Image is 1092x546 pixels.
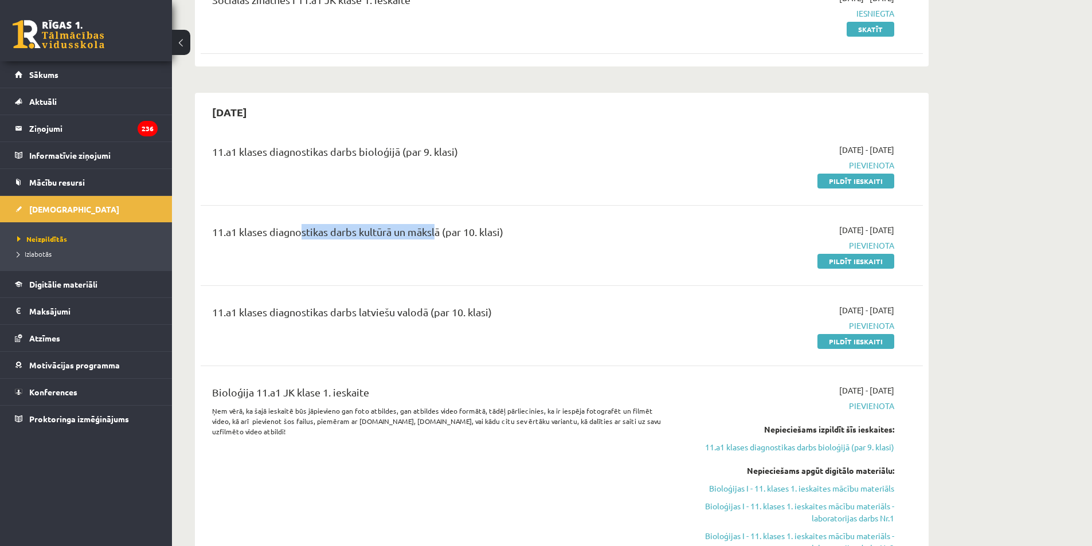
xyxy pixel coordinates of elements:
[678,159,894,171] span: Pievienota
[678,465,894,477] div: Nepieciešams apgūt digitālo materiālu:
[678,482,894,494] a: Bioloģijas I - 11. klases 1. ieskaites mācību materiāls
[29,333,60,343] span: Atzīmes
[678,239,894,252] span: Pievienota
[678,441,894,453] a: 11.a1 klases diagnostikas darbs bioloģijā (par 9. klasi)
[678,423,894,435] div: Nepieciešams izpildīt šīs ieskaites:
[817,334,894,349] a: Pildīt ieskaiti
[678,320,894,332] span: Pievienota
[839,224,894,236] span: [DATE] - [DATE]
[212,384,661,406] div: Bioloģija 11.a1 JK klase 1. ieskaite
[15,61,158,88] a: Sākums
[678,400,894,412] span: Pievienota
[15,169,158,195] a: Mācību resursi
[839,384,894,396] span: [DATE] - [DATE]
[29,177,85,187] span: Mācību resursi
[13,20,104,49] a: Rīgas 1. Tālmācības vidusskola
[15,88,158,115] a: Aktuāli
[15,142,158,168] a: Informatīvie ziņojumi
[847,22,894,37] a: Skatīt
[29,360,120,370] span: Motivācijas programma
[17,234,67,243] span: Neizpildītās
[29,69,58,80] span: Sākums
[17,234,161,244] a: Neizpildītās
[17,249,52,258] span: Izlabotās
[15,352,158,378] a: Motivācijas programma
[29,414,129,424] span: Proktoringa izmēģinājums
[201,99,259,125] h2: [DATE]
[17,249,161,259] a: Izlabotās
[15,379,158,405] a: Konferences
[15,298,158,324] a: Maksājumi
[29,142,158,168] legend: Informatīvie ziņojumi
[212,406,661,437] p: Ņem vērā, ka šajā ieskaitē būs jāpievieno gan foto atbildes, gan atbildes video formātā, tādēļ pā...
[212,224,661,245] div: 11.a1 klases diagnostikas darbs kultūrā un mākslā (par 10. klasi)
[839,144,894,156] span: [DATE] - [DATE]
[817,174,894,188] a: Pildīt ieskaiti
[29,204,119,214] span: [DEMOGRAPHIC_DATA]
[29,387,77,397] span: Konferences
[29,96,57,107] span: Aktuāli
[29,298,158,324] legend: Maksājumi
[29,115,158,142] legend: Ziņojumi
[15,196,158,222] a: [DEMOGRAPHIC_DATA]
[817,254,894,269] a: Pildīt ieskaiti
[29,279,97,289] span: Digitālie materiāli
[212,304,661,325] div: 11.a1 klases diagnostikas darbs latviešu valodā (par 10. klasi)
[678,500,894,524] a: Bioloģijas I - 11. klases 1. ieskaites mācību materiāls - laboratorijas darbs Nr.1
[678,7,894,19] span: Iesniegta
[15,406,158,432] a: Proktoringa izmēģinājums
[15,115,158,142] a: Ziņojumi236
[15,271,158,297] a: Digitālie materiāli
[839,304,894,316] span: [DATE] - [DATE]
[15,325,158,351] a: Atzīmes
[212,144,661,165] div: 11.a1 klases diagnostikas darbs bioloģijā (par 9. klasi)
[138,121,158,136] i: 236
